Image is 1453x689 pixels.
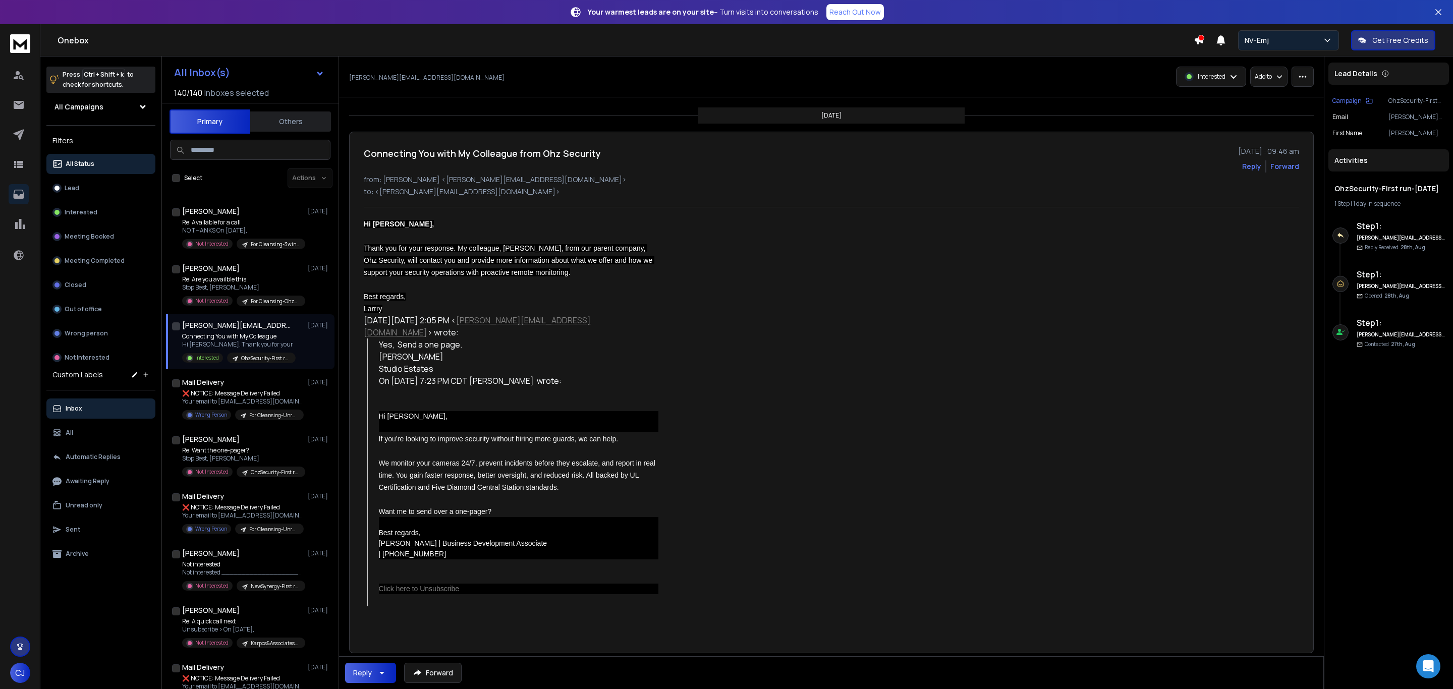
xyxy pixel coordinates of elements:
p: [DATE] [308,606,330,614]
div: Reply [353,668,372,678]
p: Wrong Person [195,411,227,419]
button: Unread only [46,495,155,515]
h6: Step 1 : [1357,268,1445,280]
h6: Step 1 : [1357,317,1445,329]
h1: [PERSON_NAME][EMAIL_ADDRESS][DOMAIN_NAME] [182,320,293,330]
p: Connecting You with My Colleague [182,332,296,340]
h1: Mail Delivery [182,491,224,501]
p: Archive [66,550,89,558]
button: All [46,423,155,443]
p: Not interested [182,560,303,568]
div: Yes, Send a one page. [379,338,659,351]
a: Reach Out Now [826,4,884,20]
button: Wrong person [46,323,155,343]
span: 1 day in sequence [1353,199,1401,208]
button: Meeting Completed [46,251,155,271]
div: [DATE][DATE] 2:05 PM < > wrote: [364,314,658,338]
p: Not Interested [195,240,229,248]
h3: Inboxes selected [204,87,269,99]
p: Stop Best, [PERSON_NAME] [182,283,303,292]
p: Reply Received [1365,244,1425,251]
div: Activities [1328,149,1449,171]
h3: Filters [46,134,155,148]
p: Hi [PERSON_NAME], Thank you for your [182,340,296,349]
h1: OhzSecurity-First run-[DATE] [1334,184,1443,194]
button: CJ [10,663,30,683]
p: Lead Details [1334,69,1377,79]
p: ❌ NOTICE: Message Delivery Failed [182,389,303,397]
p: Awaiting Reply [66,477,109,485]
h1: Mail Delivery [182,377,224,387]
p: Not interested ________________________________ From: [PERSON_NAME] [182,568,303,577]
span: 28th, Aug [1384,292,1409,299]
button: Sent [46,520,155,540]
p: Re: Want the one-pager? [182,446,303,454]
div: On [DATE] 7:23 PM CDT [PERSON_NAME] wrote: [379,375,659,387]
h1: All Inbox(s) [174,68,230,78]
p: First Name [1332,129,1362,137]
strong: Your warmest leads are on your site [588,7,714,17]
span: Hi [PERSON_NAME], [379,412,448,420]
button: Primary [170,109,250,134]
button: Campaign [1332,97,1373,105]
p: Contacted [1365,340,1415,348]
h1: Onebox [58,34,1194,46]
p: [DATE] [308,492,330,500]
p: Closed [65,281,86,289]
p: [DATE] [308,378,330,386]
p: NewSynergy-First run-[DATE] [251,583,299,590]
p: Opened [1365,292,1409,300]
a: [PERSON_NAME][EMAIL_ADDRESS][DOMAIN_NAME] [364,315,591,338]
p: Wrong person [65,329,108,337]
p: [DATE] [308,264,330,272]
button: Inbox [46,398,155,419]
p: [DATE] [308,435,330,443]
p: [PERSON_NAME][EMAIL_ADDRESS][DOMAIN_NAME] [349,74,505,82]
h1: [PERSON_NAME] [182,263,240,273]
p: [DATE] : 09:46 am [1238,146,1299,156]
p: Not Interested [195,468,229,476]
span: Thank you for your response. My colleague, [PERSON_NAME], from our parent company, Ohz Security, ... [364,244,654,276]
p: Not Interested [65,354,109,362]
div: Forward [1270,161,1299,171]
p: Not Interested [195,639,229,647]
p: Unsubscribe > On [DATE], [182,625,303,634]
p: [PERSON_NAME][EMAIL_ADDRESS][DOMAIN_NAME] [1388,113,1445,121]
div: Studio Estates [379,363,659,375]
p: Your email to [EMAIL_ADDRESS][DOMAIN_NAME] failed [182,397,303,406]
button: Awaiting Reply [46,471,155,491]
p: Re: A quick call next [182,617,303,625]
p: Reach Out Now [829,7,881,17]
span: Ctrl + Shift + k [82,69,125,80]
p: [DATE] [308,549,330,557]
p: Interested [65,208,97,216]
p: Campaign [1332,97,1362,105]
p: All [66,429,73,437]
label: Select [184,174,202,182]
p: Get Free Credits [1372,35,1428,45]
p: Add to [1255,73,1272,81]
p: Re: Available for a call [182,218,303,226]
p: Sent [66,526,80,534]
span: If you’re looking to improve security without hiring more guards, we can help. [379,435,619,443]
p: Wrong Person [195,525,227,533]
p: Stop Best, [PERSON_NAME] [182,454,303,463]
div: [PERSON_NAME] [379,351,659,363]
p: Press to check for shortcuts. [63,70,134,90]
span: | [PHONE_NUMBER] [379,550,446,558]
button: Meeting Booked [46,226,155,247]
p: [DATE] [308,207,330,215]
div: [PERSON_NAME] | Business Development Associate [379,538,659,549]
p: Karpos&Associates-First run-[DATE] [251,640,299,647]
button: Lead [46,178,155,198]
p: Email [1332,113,1348,121]
button: All Status [46,154,155,174]
a: Click here to Unsubscribe [379,585,460,593]
span: Want me to send over a one-pager? [379,507,492,515]
button: Out of office [46,299,155,319]
h6: [PERSON_NAME][EMAIL_ADDRESS][DOMAIN_NAME] [1357,331,1445,338]
p: Unread only [66,501,102,509]
p: Automatic Replies [66,453,121,461]
h1: Mail Delivery [182,662,224,672]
